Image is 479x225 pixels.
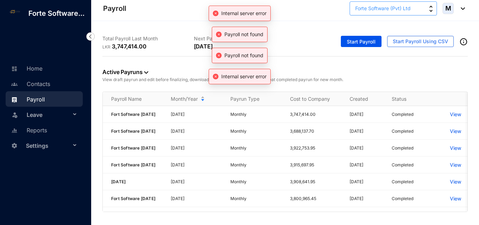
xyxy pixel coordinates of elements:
p: Completed [392,128,413,135]
p: [DATE] [171,145,222,152]
span: Start Payroll [347,38,376,45]
p: Completed [392,178,413,185]
p: 3,747,414.00 [112,42,147,51]
p: [DATE] [171,128,222,135]
p: 3,908,641.95 [290,178,341,185]
p: Next Payroll Date [194,35,285,42]
p: [DATE] [350,178,383,185]
p: Completed [392,111,413,118]
p: [DATE] [171,178,222,185]
a: Reports [9,127,47,134]
button: Start Payroll [341,36,382,47]
img: up-down-arrow.74152d26bf9780fbf563ca9c90304185.svg [429,6,433,12]
button: Forte Software (Pvt) Ltd [350,1,437,15]
p: [DATE] [171,195,222,202]
p: [DATE] [171,161,222,168]
th: Cost to Company [282,92,341,106]
img: people-unselected.118708e94b43a90eceab.svg [11,81,18,87]
a: Home [9,65,42,72]
p: Forte Software... [23,8,90,18]
span: Start Payroll Using CSV [393,38,448,45]
button: Start Payroll Using CSV [387,36,454,47]
p: 3,800,965.45 [290,195,341,202]
p: [DATE] [350,128,383,135]
th: Status [383,92,441,106]
p: [DATE] [350,195,383,202]
p: 3,915,697.95 [290,161,341,168]
span: [DATE] [111,179,126,184]
span: Forte Software (Pvt) Ltd [355,5,411,12]
p: Completed [392,145,413,152]
img: payroll.289672236c54bbec4828.svg [11,97,18,103]
span: close-circle [213,74,218,79]
a: Active Payruns [102,68,148,75]
span: Fort Software [DATE] [111,128,155,134]
img: dropdown-black.8e83cc76930a90b1a4fdb6d089b7bf3a.svg [457,7,465,10]
p: [DATE] [350,111,383,118]
a: View [450,111,461,118]
img: settings-unselected.1febfda315e6e19643a1.svg [11,143,18,149]
p: Monthly [230,128,282,135]
span: Payroll not found [224,52,263,58]
p: Monthly [230,178,282,185]
img: log [7,9,23,14]
p: 3,688,137.70 [290,128,341,135]
img: info-outined.c2a0bb1115a2853c7f4cb4062ec879bc.svg [459,38,468,46]
a: View [450,195,461,202]
img: dropdown-black.8e83cc76930a90b1a4fdb6d089b7bf3a.svg [144,71,148,74]
img: nav-icon-left.19a07721e4dec06a274f6d07517f07b7.svg [86,32,95,41]
span: Fort Software [DATE] [111,162,155,167]
a: View [450,161,461,168]
span: M [445,5,451,12]
p: [DATE] [350,161,383,168]
p: 3,747,414.00 [290,111,341,118]
p: View draft payrun and edit before finalizing, download completed payroll files, or repeat complet... [102,76,468,83]
li: Payroll [6,91,83,107]
p: Monthly [230,195,282,202]
a: Contacts [9,80,50,87]
span: Fort Software [DATE] [111,145,155,151]
span: close-circle [216,53,222,58]
p: Completed [392,195,413,202]
th: Created [341,92,383,106]
span: Fort Software [DATE] [111,196,155,201]
th: Payroll Name [103,92,162,106]
span: Payroll not found [224,31,263,37]
a: Payroll [9,96,45,103]
a: View [450,128,461,135]
p: [DATE] [350,145,383,152]
span: Internal server error [221,73,267,79]
p: Monthly [230,145,282,152]
p: Payroll [103,4,126,13]
span: close-circle [216,32,222,37]
li: Contacts [6,76,83,91]
p: 3,922,753.95 [290,145,341,152]
li: Home [6,60,83,76]
p: Monthly [230,161,282,168]
p: LKR [102,44,112,51]
span: Settings [26,139,71,153]
a: View [450,145,461,152]
th: Payrun Type [222,92,282,106]
p: Completed [392,161,413,168]
img: leave-unselected.2934df6273408c3f84d9.svg [11,111,18,118]
span: Fort Software [DATE] [111,112,155,117]
p: [DATE] [171,111,222,118]
li: Reports [6,122,83,138]
img: report-unselected.e6a6b4230fc7da01f883.svg [11,127,18,134]
p: [DATE] [194,42,213,51]
span: Leave [27,108,71,122]
img: home-unselected.a29eae3204392db15eaf.svg [11,66,18,72]
span: Month/Year [171,95,198,102]
a: View [450,178,461,185]
p: Total Payroll Last Month [102,35,194,42]
p: Monthly [230,111,282,118]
